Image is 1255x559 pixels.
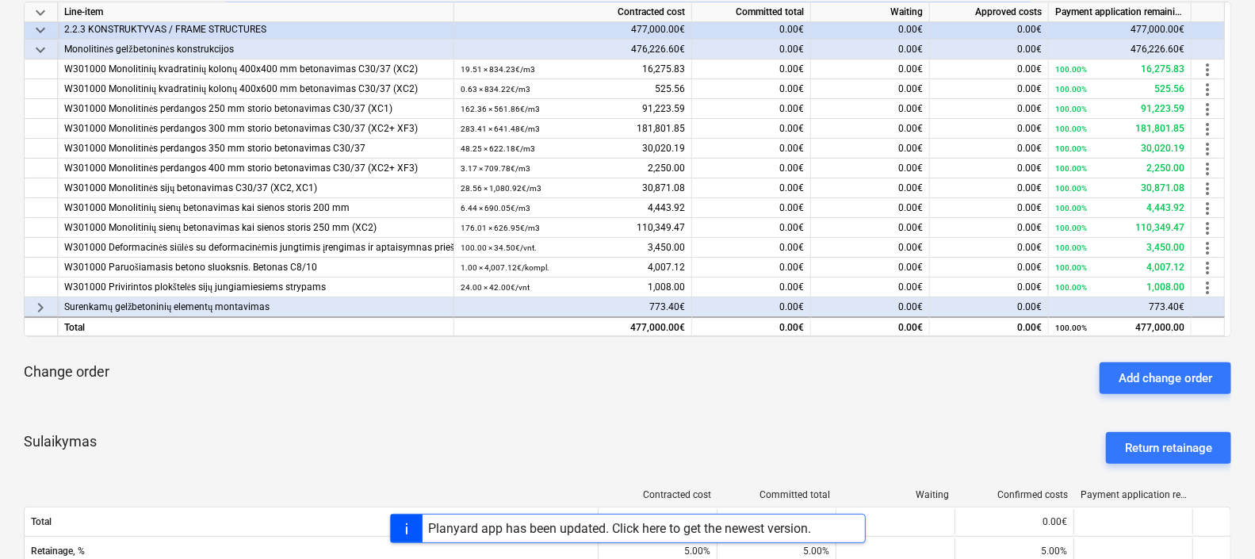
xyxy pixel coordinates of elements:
span: more_vert [1198,159,1217,178]
div: 16,275.83 [461,59,685,79]
span: 0.00€ [779,123,804,134]
span: 0.00€ [779,202,804,213]
div: Planyard app has been updated. Click here to get the newest version. [429,521,812,536]
div: 476,226.60€ [454,40,692,59]
small: 162.36 × 561.86€ / m3 [461,105,540,113]
span: 0.00€ [898,182,923,193]
div: Payment application remaining [1081,489,1187,500]
div: Contracted cost [605,489,711,500]
div: Surenkamų gelžbetoninių elementų montavimas [64,297,447,317]
div: Waiting [843,489,949,500]
span: 0.00€ [1017,103,1042,114]
small: 100.00 × 34.50€ / vnt. [461,243,537,252]
div: 1,008.00 [461,278,685,297]
small: 100.00% [1055,144,1087,153]
span: 0.00€ [898,202,923,213]
span: 0.00€ [898,281,923,293]
div: Add change order [1119,368,1212,389]
div: 0.00€ [811,297,930,317]
div: 0.00€ [692,40,811,59]
span: 0.00€ [779,262,804,273]
div: Chat Widget [1176,483,1255,559]
small: 3.17 × 709.78€ / m3 [461,164,530,173]
small: 28.56 × 1,080.92€ / m3 [461,184,541,193]
small: 0.63 × 834.22€ / m3 [461,85,530,94]
span: more_vert [1198,80,1217,99]
span: keyboard_arrow_down [31,3,50,22]
div: 477,000.00€ [454,316,692,336]
small: 100.00% [1055,65,1087,74]
div: 477,000.00€ [1049,20,1192,40]
div: 525.56 [461,79,685,99]
div: 0.00€ [930,316,1049,336]
div: 0.00€ [930,297,1049,317]
span: 0.00€ [1017,242,1042,253]
p: Sulaikymas [24,432,97,464]
small: 100.00% [1055,263,1087,272]
div: 476,226.60€ [1049,40,1192,59]
div: 525.56 [1055,79,1184,99]
div: 2,250.00 [1055,159,1184,178]
div: 0.00€ [930,40,1049,59]
span: 0.00€ [779,143,804,154]
div: Payment application remaining [1049,2,1192,22]
div: 0.00€ [692,297,811,317]
div: 0.00€ [692,316,811,336]
div: 91,223.59 [1055,99,1184,119]
div: W301000 Monolitinių sienų betonavimas kai sienos storis 200 mm [64,198,447,218]
div: W301000 Monolitinės sijų betonavimas C30/37 (XC2, XC1) [64,178,447,198]
small: 100.00% [1055,105,1087,113]
span: 0.00€ [898,123,923,134]
small: 100.00% [1055,164,1087,173]
span: 0.00€ [779,103,804,114]
div: W301000 Monolitinių kvadratinių kolonų 400x600 mm betonavimas C30/37 (XC2) [64,79,447,99]
div: 110,349.47 [461,218,685,238]
span: 0.00€ [898,63,923,75]
div: 0.00€ [811,316,930,336]
span: more_vert [1198,239,1217,258]
div: 91,223.59 [461,99,685,119]
small: 100.00% [1055,204,1087,212]
div: 773.40€ [1049,297,1192,317]
div: 2,250.00 [461,159,685,178]
div: 4,443.92 [461,198,685,218]
span: 0.00€ [1017,202,1042,213]
small: 176.01 × 626.95€ / m3 [461,224,540,232]
div: Approved costs [930,2,1049,22]
span: 0.00€ [779,242,804,253]
div: Monolitinės gelžbetoninės konstrukcijos [64,40,447,59]
small: 100.00% [1055,124,1087,133]
div: W301000 Paruošiamasis betono sluoksnis. Betonas C8/10 [64,258,447,278]
small: 100.00% [1055,224,1087,232]
span: more_vert [1198,219,1217,238]
div: 0.00€ [811,20,930,40]
div: 4,007.12 [461,258,685,278]
div: Committed total [724,489,830,500]
span: 0.00€ [1017,182,1042,193]
span: 0.00€ [898,262,923,273]
small: 283.41 × 641.48€ / m3 [461,124,540,133]
span: more_vert [1198,140,1217,159]
span: Retainage, % [31,546,591,557]
button: Return retainage [1106,432,1231,464]
div: 30,871.08 [1055,178,1184,198]
div: 1,008.00 [1055,278,1184,297]
p: Change order [24,362,109,381]
small: 100.00% [1055,184,1087,193]
div: Committed total [692,2,811,22]
small: 19.51 × 834.23€ / m3 [461,65,535,74]
small: 24.00 × 42.00€ / vnt [461,283,530,292]
div: Confirmed costs [962,489,1068,500]
span: 0.00€ [898,83,923,94]
div: 0.00€ [692,20,811,40]
span: more_vert [1198,100,1217,119]
div: 0.00€ [811,40,930,59]
div: 4,007.12 [1055,258,1184,278]
div: Line-item [58,2,454,22]
span: 0.00€ [1017,262,1042,273]
small: 100.00% [1055,85,1087,94]
div: 4,443.92 [1055,198,1184,218]
span: 0.00€ [898,242,923,253]
div: 181,801.85 [461,119,685,139]
button: Add change order [1100,362,1231,394]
